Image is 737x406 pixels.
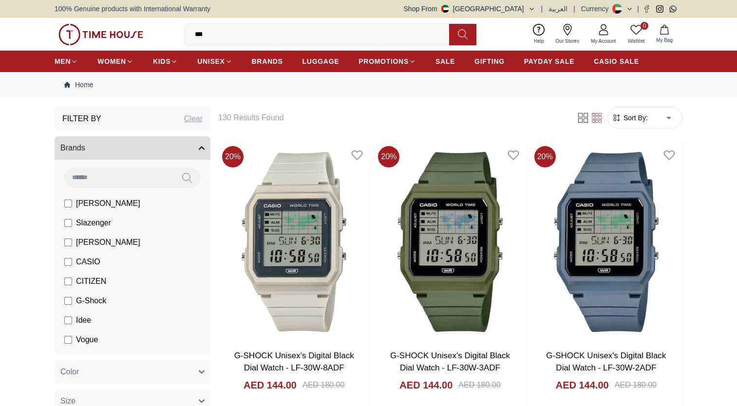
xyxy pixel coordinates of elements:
span: CITIZEN [76,276,106,287]
a: BRANDS [252,53,283,70]
span: Wishlist [624,37,648,45]
div: AED 180.00 [458,379,500,391]
span: | [573,4,575,14]
h4: AED 144.00 [399,378,453,392]
a: G-SHOCK Unisex's Digital Black Dial Watch - LF-30W-8ADF [234,351,354,373]
span: LUGGAGE [302,56,340,66]
span: Slazenger [76,217,111,229]
span: Idee [76,314,91,326]
input: CASIO [64,258,72,266]
div: AED 180.00 [615,379,657,391]
span: 20 % [222,146,244,167]
span: Vogue [76,334,98,346]
a: Whatsapp [669,5,677,13]
input: Vogue [64,336,72,344]
span: GIFTING [474,56,505,66]
span: 0 [641,22,648,30]
input: CITIZEN [64,277,72,285]
a: Facebook [643,5,650,13]
span: CASIO SALE [594,56,639,66]
div: Currency [581,4,613,14]
input: Slazenger [64,219,72,227]
span: Color [60,366,79,378]
span: 100% Genuine products with International Warranty [55,4,210,14]
a: Our Stores [550,22,585,47]
input: [PERSON_NAME] [64,200,72,207]
h3: Filter By [62,113,101,125]
a: Instagram [656,5,663,13]
a: Home [64,80,93,90]
span: WOMEN [97,56,126,66]
img: G-SHOCK Unisex's Digital Black Dial Watch - LF-30W-8ADF [218,142,370,342]
span: Brands [60,142,85,154]
button: My Bag [650,23,679,46]
a: LUGGAGE [302,53,340,70]
span: [PERSON_NAME] [76,237,140,248]
span: BRANDS [252,56,283,66]
button: Brands [55,136,210,160]
img: United Arab Emirates [441,5,449,13]
button: Color [55,360,210,384]
nav: Breadcrumb [55,72,682,97]
a: G-SHOCK Unisex's Digital Black Dial Watch - LF-30W-3ADF [390,351,510,373]
img: G-SHOCK Unisex's Digital Black Dial Watch - LF-30W-3ADF [374,142,526,342]
a: PAYDAY SALE [524,53,574,70]
span: PROMOTIONS [359,56,409,66]
a: G-SHOCK Unisex's Digital Black Dial Watch - LF-30W-2ADF [546,351,666,373]
a: Help [528,22,550,47]
a: KIDS [153,53,178,70]
a: GIFTING [474,53,505,70]
span: PAYDAY SALE [524,56,574,66]
span: CASIO [76,256,100,268]
span: Help [530,37,548,45]
span: Polaroid [76,353,105,365]
span: My Account [587,37,620,45]
input: [PERSON_NAME] [64,239,72,246]
a: WOMEN [97,53,133,70]
h6: 130 Results Found [218,112,565,124]
a: 0Wishlist [622,22,650,47]
span: G-Shock [76,295,106,307]
span: 20 % [378,146,399,167]
img: G-SHOCK Unisex's Digital Black Dial Watch - LF-30W-2ADF [530,142,682,342]
span: Our Stores [552,37,583,45]
a: UNISEX [197,53,232,70]
button: Sort By: [612,113,648,123]
button: العربية [548,4,567,14]
button: Shop From[GEOGRAPHIC_DATA] [404,4,535,14]
h4: AED 144.00 [244,378,297,392]
span: My Bag [652,37,677,44]
span: SALE [435,56,455,66]
span: | [637,4,639,14]
input: G-Shock [64,297,72,305]
a: SALE [435,53,455,70]
span: | [541,4,543,14]
h4: AED 144.00 [556,378,609,392]
a: PROMOTIONS [359,53,416,70]
span: UNISEX [197,56,225,66]
img: ... [58,24,143,45]
div: AED 180.00 [302,379,344,391]
a: MEN [55,53,78,70]
span: [PERSON_NAME] [76,198,140,209]
span: 20 % [534,146,556,167]
input: Idee [64,316,72,324]
div: Clear [184,113,203,125]
a: CASIO SALE [594,53,639,70]
span: KIDS [153,56,170,66]
span: MEN [55,56,71,66]
span: Sort By: [622,113,648,123]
